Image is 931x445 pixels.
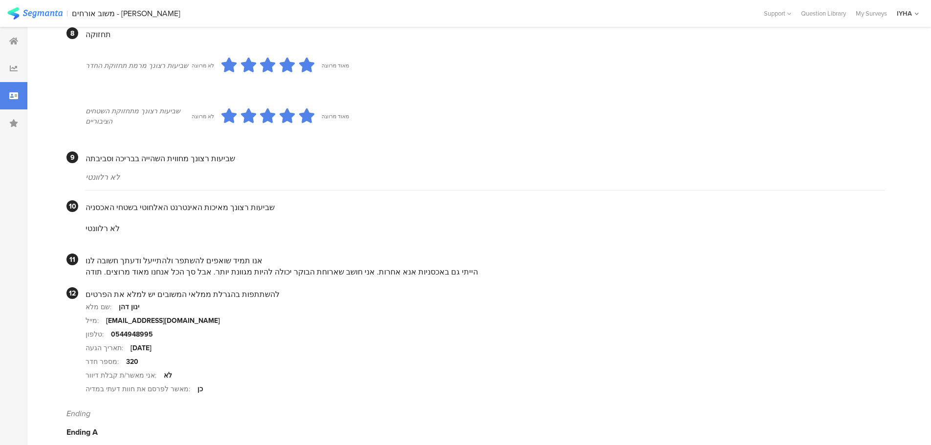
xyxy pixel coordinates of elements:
[66,200,78,212] div: 10
[66,408,885,419] div: Ending
[130,343,152,353] div: [DATE]
[86,255,885,266] div: אנו תמיד שואפים להשתפר ולהתייעל ודעתך חשובה לנו
[86,106,192,127] div: שביעות רצונך מתחזוקת השטחים הציבוריים
[66,254,78,265] div: 11
[796,9,851,18] a: Question Library
[192,62,214,69] div: לא מרוצה
[86,61,192,71] div: שביעות רצונך מרמת תחזוקת החדר
[764,6,791,21] div: Support
[86,343,130,353] div: תאריך הגעה:
[86,329,111,339] div: טלפון:
[322,112,349,120] div: מאוד מרוצה
[111,329,153,339] div: 0544948995
[86,171,885,183] div: לא רלוונטי
[86,289,885,300] div: להשתתפות בהגרלת ממלאי המשובים יש למלא את הפרטים
[66,426,885,438] div: Ending A
[72,9,180,18] div: משוב אורחים - [PERSON_NAME]
[192,112,214,120] div: לא מרוצה
[86,316,106,326] div: מייל:
[322,62,349,69] div: מאוד מרוצה
[86,153,885,164] div: שביעות רצונך מחווית השהייה בבריכה וסביבתה
[197,384,203,394] div: כן
[86,202,885,213] div: שביעות רצונך מאיכות האינטרנט האלחוטי בשטחי האכסניה
[119,302,139,312] div: ינון דהן
[86,370,164,381] div: אני מאשר/ת קבלת דיוור:
[86,266,885,277] div: הייתי גם באכסניות אנא אחרות. אני חושב שארוחת הבוקר יכולה להיות מגוונת יותר. אבל סך הכל אנחנו מאוד...
[106,316,220,326] div: [EMAIL_ADDRESS][DOMAIN_NAME]
[86,213,885,244] section: לא רלוונטי
[164,370,172,381] div: לא
[86,384,197,394] div: מאשר לפרסם את חוות דעתי במדיה:
[66,287,78,299] div: 12
[66,151,78,163] div: 9
[126,357,138,367] div: 320
[86,357,126,367] div: מספר חדר:
[7,7,63,20] img: segmanta logo
[66,27,78,39] div: 8
[86,302,119,312] div: שם מלא:
[897,9,912,18] div: IYHA
[86,29,885,40] div: תחזוקה
[851,9,892,18] a: My Surveys
[66,8,68,19] div: |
